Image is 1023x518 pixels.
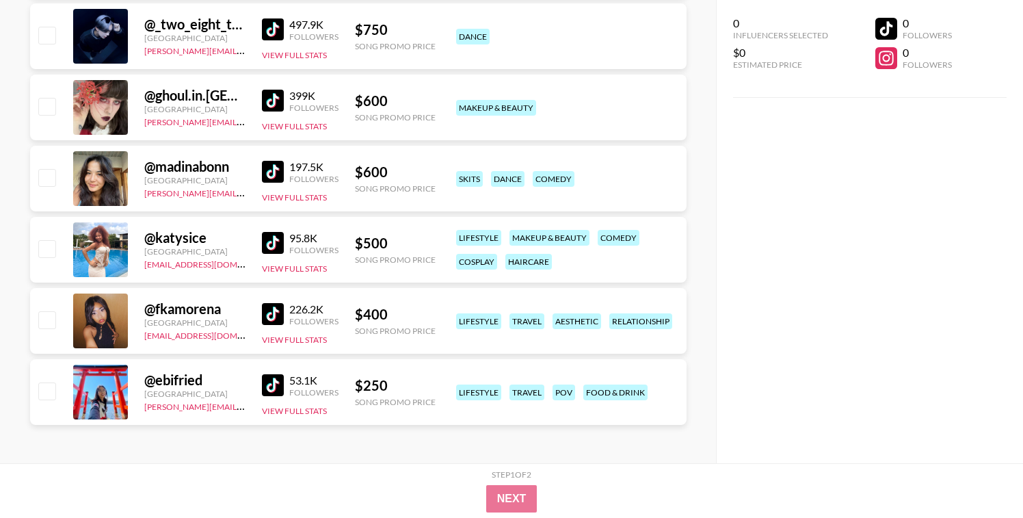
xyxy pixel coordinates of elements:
div: @ fkamorena [144,300,245,318]
img: TikTok [262,303,284,325]
div: Followers [289,174,338,184]
div: relationship [609,313,672,329]
div: aesthetic [553,313,601,329]
div: Song Promo Price [355,183,436,194]
div: lifestyle [456,230,501,246]
div: 197.5K [289,160,338,174]
a: [PERSON_NAME][EMAIL_ADDRESS][PERSON_NAME][DOMAIN_NAME] [144,399,412,412]
button: Next [486,485,537,513]
div: [GEOGRAPHIC_DATA] [144,318,245,328]
div: $ 500 [355,235,436,252]
div: $ 250 [355,377,436,394]
div: [GEOGRAPHIC_DATA] [144,33,245,43]
div: 0 [733,16,828,30]
div: Song Promo Price [355,41,436,51]
div: @ _two_eight_three_ [144,16,245,33]
a: [PERSON_NAME][EMAIL_ADDRESS][DOMAIN_NAME] [144,114,347,127]
div: @ ghoul.in.[GEOGRAPHIC_DATA] [144,87,245,104]
div: makeup & beauty [456,100,536,116]
div: 226.2K [289,302,338,316]
div: Followers [289,387,338,398]
button: View Full Stats [262,263,327,274]
iframe: Drift Widget Chat Controller [955,450,1007,502]
div: 0 [903,46,952,60]
div: $ 750 [355,21,436,38]
div: travel [509,385,544,400]
div: dance [491,171,524,187]
div: Song Promo Price [355,326,436,336]
div: cosplay [456,254,497,270]
div: lifestyle [456,385,501,400]
button: View Full Stats [262,121,327,131]
img: TikTok [262,161,284,183]
button: View Full Stats [262,406,327,416]
img: TikTok [262,374,284,396]
div: Influencers Selected [733,30,828,40]
div: 0 [903,16,952,30]
div: $ 400 [355,306,436,323]
div: [GEOGRAPHIC_DATA] [144,175,245,185]
div: $0 [733,46,828,60]
div: skits [456,171,483,187]
img: TikTok [262,18,284,40]
div: @ madinabonn [144,158,245,175]
div: haircare [505,254,552,270]
div: [GEOGRAPHIC_DATA] [144,389,245,399]
div: Step 1 of 2 [492,469,531,480]
div: [GEOGRAPHIC_DATA] [144,246,245,257]
img: TikTok [262,232,284,254]
div: $ 600 [355,164,436,181]
div: Followers [903,30,952,40]
img: TikTok [262,90,284,112]
div: 53.1K [289,374,338,387]
div: 95.8K [289,231,338,245]
div: makeup & beauty [509,230,589,246]
div: Followers [903,60,952,70]
div: 497.9K [289,18,338,31]
div: Followers [289,103,338,113]
button: View Full Stats [262,335,327,345]
div: dance [456,29,490,44]
div: travel [509,313,544,329]
button: View Full Stats [262,192,327,203]
div: @ ebifried [144,372,245,389]
a: [PERSON_NAME][EMAIL_ADDRESS][DOMAIN_NAME] [144,43,347,56]
div: food & drink [583,385,648,400]
div: Estimated Price [733,60,828,70]
div: lifestyle [456,313,501,329]
div: comedy [598,230,639,246]
a: [PERSON_NAME][EMAIL_ADDRESS][DOMAIN_NAME] [144,185,347,198]
div: [GEOGRAPHIC_DATA] [144,104,245,114]
div: Followers [289,316,338,326]
button: View Full Stats [262,50,327,60]
div: Song Promo Price [355,255,436,265]
div: Followers [289,31,338,42]
div: Song Promo Price [355,112,436,122]
div: comedy [533,171,574,187]
div: Followers [289,245,338,255]
div: $ 600 [355,92,436,109]
div: @ katysice [144,229,245,246]
a: [EMAIL_ADDRESS][DOMAIN_NAME] [144,257,282,270]
div: Song Promo Price [355,397,436,407]
div: pov [553,385,575,400]
div: 399K [289,89,338,103]
a: [EMAIL_ADDRESS][DOMAIN_NAME] [144,328,282,341]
